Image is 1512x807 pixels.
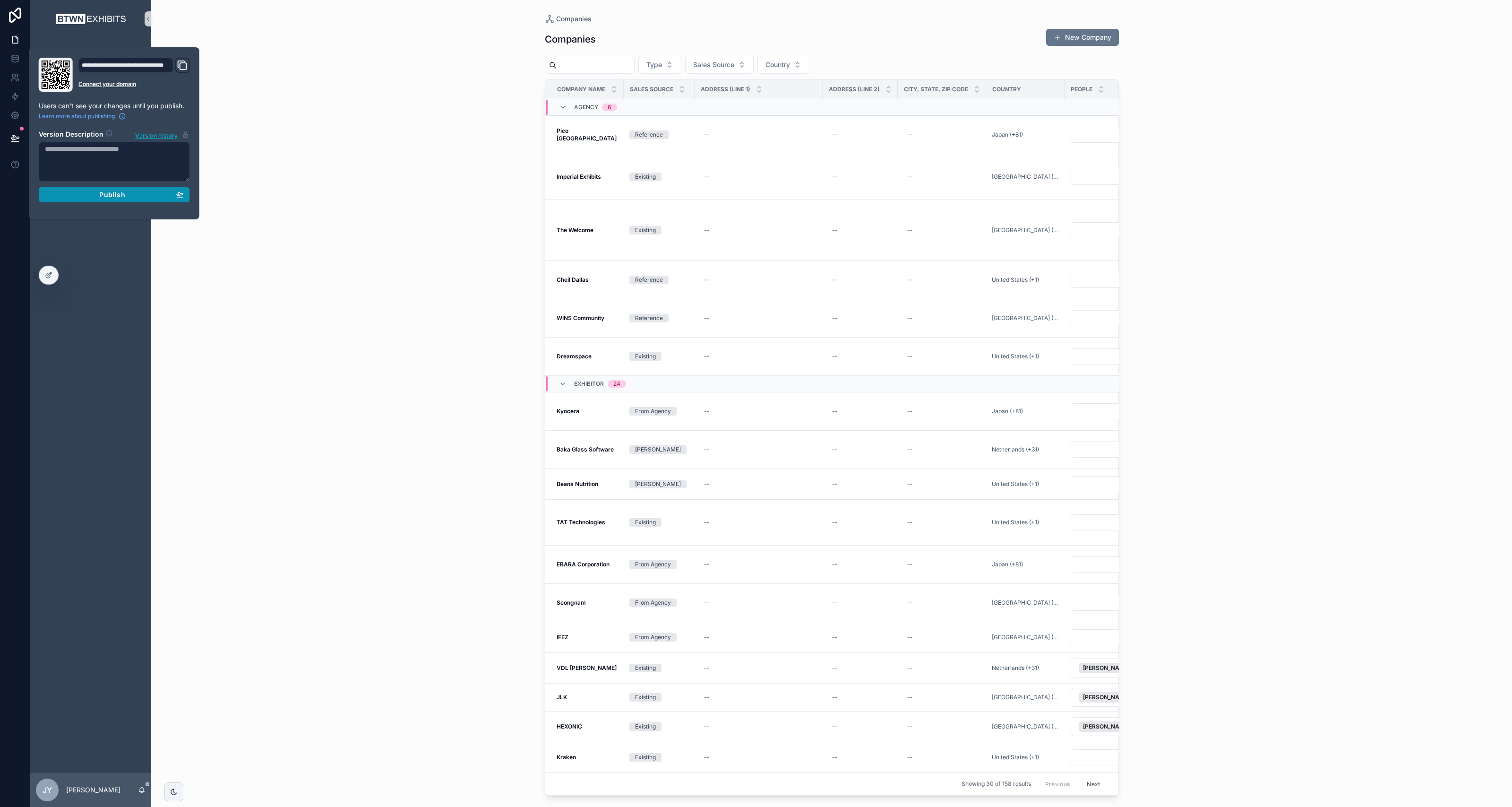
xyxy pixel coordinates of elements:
div: -- [907,131,913,139]
a: -- [903,595,980,610]
span: [PERSON_NAME] [1083,723,1130,730]
a: WINS Community [557,314,618,322]
div: -- [832,276,838,284]
p: Users can't see your changes until you publish. [39,101,190,111]
button: New Company [1046,29,1119,46]
div: -- [832,353,838,360]
a: [GEOGRAPHIC_DATA] (+82) [992,314,1059,322]
span: [GEOGRAPHIC_DATA] (+82) [992,633,1059,641]
a: Reference [629,314,689,322]
div: -- [704,353,710,360]
div: Existing [635,352,656,361]
div: -- [907,446,913,453]
span: JY [43,784,52,796]
a: -- [903,557,980,572]
a: Japan (+81) [992,561,1059,568]
button: Select Button [1071,127,1141,143]
span: Address (Line 2) [829,86,880,93]
a: Netherlands (+31) [992,446,1059,453]
a: -- [828,750,892,765]
div: From Agency [635,407,671,416]
div: -- [907,754,913,761]
div: -- [907,723,913,730]
div: -- [704,754,710,761]
button: Select Button [757,56,809,74]
a: Companies [545,14,592,24]
a: -- [700,630,817,645]
div: -- [832,408,838,415]
a: -- [700,750,817,765]
a: -- [828,311,892,326]
div: Existing [635,753,656,762]
span: Agency [574,104,598,111]
a: United States (+1) [992,519,1039,526]
div: -- [907,694,913,701]
button: Select Button [1071,688,1141,707]
button: Unselect 82 [1079,721,1143,732]
a: Select Button [1070,441,1142,458]
div: Existing [635,226,656,234]
div: -- [907,173,913,181]
span: Type [646,60,662,69]
div: -- [832,664,838,672]
a: Existing [629,518,689,527]
a: United States (+1) [992,480,1059,488]
a: United States (+1) [992,519,1059,526]
strong: The Welcome [557,226,593,234]
a: Baka Glass Software [557,446,618,453]
span: Japan (+81) [992,408,1023,415]
a: [GEOGRAPHIC_DATA] (+82) [992,226,1059,234]
a: [PERSON_NAME] [629,445,689,454]
span: Showing 30 of 158 results [962,781,1031,788]
a: -- [700,223,817,238]
a: Select Button [1070,310,1142,327]
a: -- [903,630,980,645]
a: -- [903,311,980,326]
div: Existing [635,693,656,702]
a: Select Button [1070,168,1142,185]
a: -- [903,477,980,492]
a: Existing [629,173,689,181]
a: -- [828,127,892,142]
button: Select Button [1071,717,1141,736]
div: Reference [635,276,663,284]
strong: Pico [GEOGRAPHIC_DATA] [557,127,617,142]
a: -- [828,515,892,530]
button: Select Button [1071,403,1141,419]
a: From Agency [629,407,689,416]
a: -- [700,477,817,492]
strong: Imperial Exhibits [557,173,601,180]
div: Existing [635,664,656,672]
h1: Companies [545,33,596,46]
span: Japan (+81) [992,561,1023,568]
a: -- [700,404,817,419]
button: Select Button [1071,272,1141,288]
div: -- [907,226,913,234]
strong: VDL [PERSON_NAME] [557,664,617,671]
div: -- [832,561,838,568]
button: Select Button [1071,595,1141,611]
a: -- [903,442,980,457]
a: Imperial Exhibits [557,173,618,181]
a: Select Button [1070,348,1142,365]
div: -- [704,694,710,701]
div: -- [832,519,838,526]
a: From Agency [629,560,689,569]
div: Reference [635,130,663,139]
h2: Version Description [39,130,103,140]
p: [PERSON_NAME] [66,785,120,795]
a: IFEZ [557,633,618,641]
strong: EBARA Corporation [557,561,610,568]
div: -- [907,599,913,607]
div: -- [832,131,838,139]
span: Learn more about publishing [39,113,115,120]
a: From Agency [629,633,689,642]
span: [GEOGRAPHIC_DATA] (+65) [992,173,1059,181]
a: -- [828,719,892,734]
img: App logo [53,11,128,26]
a: Connect your domain [78,80,190,88]
div: -- [704,599,710,607]
span: Netherlands (+31) [992,664,1039,672]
